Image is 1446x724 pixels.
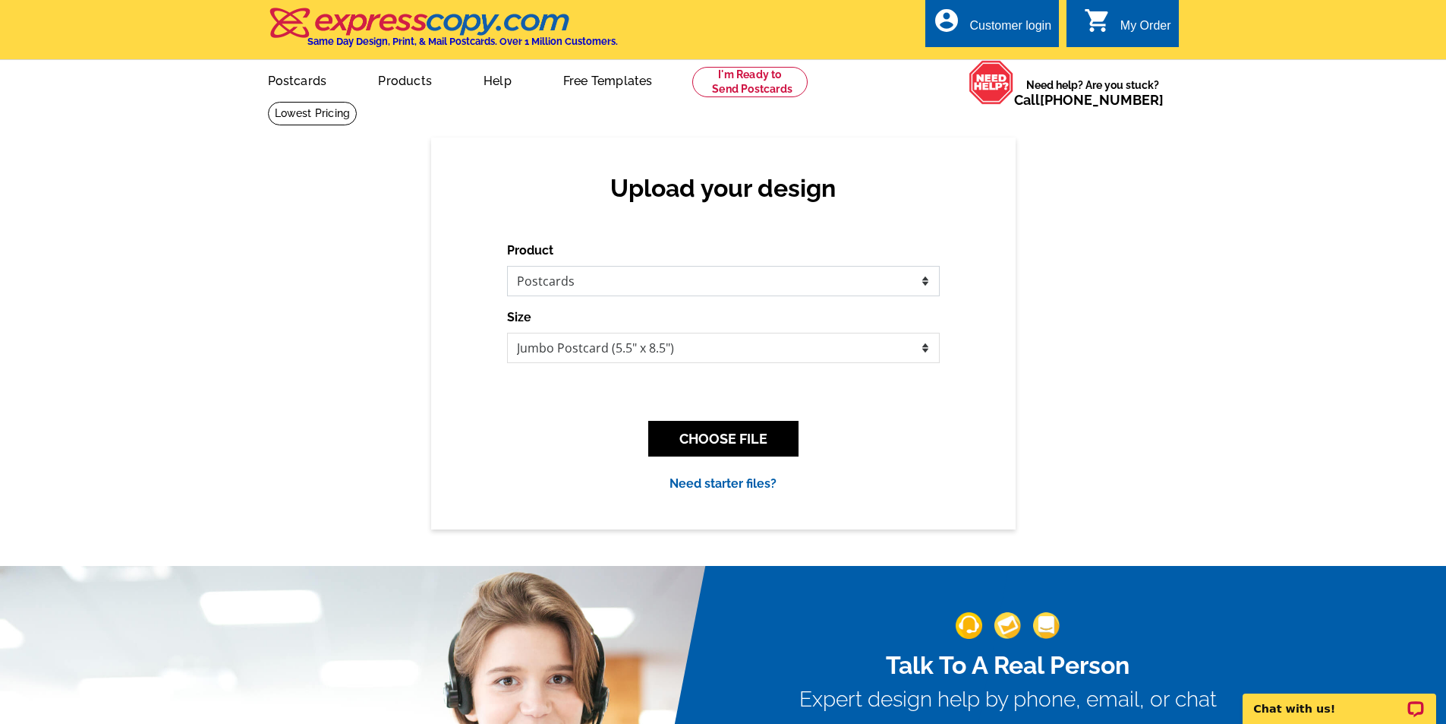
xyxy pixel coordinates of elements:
[799,687,1217,713] h3: Expert design help by phone, email, or chat
[1033,612,1060,639] img: support-img-3_1.png
[994,612,1021,639] img: support-img-2.png
[933,7,960,34] i: account_circle
[459,62,536,97] a: Help
[799,651,1217,680] h2: Talk To A Real Person
[1233,676,1446,724] iframe: LiveChat chat widget
[522,174,925,203] h2: Upload your design
[539,62,677,97] a: Free Templates
[648,421,799,457] button: CHOOSE FILE
[969,19,1051,40] div: Customer login
[1084,7,1111,34] i: shopping_cart
[1120,19,1171,40] div: My Order
[969,60,1014,105] img: help
[956,612,982,639] img: support-img-1.png
[307,36,618,47] h4: Same Day Design, Print, & Mail Postcards. Over 1 Million Customers.
[507,242,553,260] label: Product
[1084,17,1171,36] a: shopping_cart My Order
[1040,92,1164,108] a: [PHONE_NUMBER]
[507,308,531,327] label: Size
[1014,92,1164,108] span: Call
[933,17,1051,36] a: account_circle Customer login
[244,62,351,97] a: Postcards
[669,476,777,491] a: Need starter files?
[354,62,456,97] a: Products
[268,18,618,47] a: Same Day Design, Print, & Mail Postcards. Over 1 Million Customers.
[1014,77,1171,108] span: Need help? Are you stuck?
